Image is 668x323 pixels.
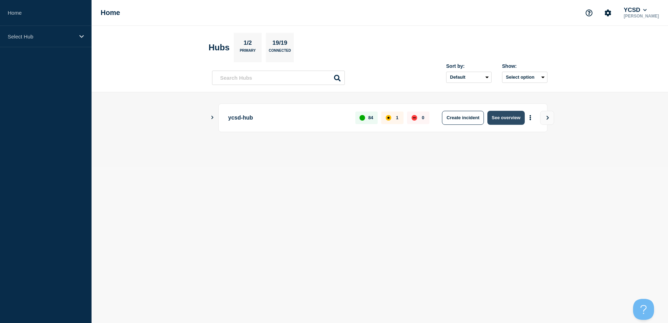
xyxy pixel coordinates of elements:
[240,49,256,56] p: Primary
[101,9,120,17] h1: Home
[601,6,615,20] button: Account settings
[8,34,75,40] p: Select Hub
[270,40,290,49] p: 19/19
[412,115,417,121] div: down
[633,299,654,320] iframe: Help Scout Beacon - Open
[396,115,398,120] p: 1
[582,6,596,20] button: Support
[446,72,492,83] select: Sort by
[386,115,391,121] div: affected
[212,71,345,85] input: Search Hubs
[269,49,291,56] p: Connected
[502,63,547,69] div: Show:
[422,115,424,120] p: 0
[228,111,347,125] p: ycsd-hub
[540,111,554,125] button: View
[502,72,547,83] button: Select option
[622,7,648,14] button: YCSD
[209,43,230,52] h2: Hubs
[360,115,365,121] div: up
[526,111,535,124] button: More actions
[211,115,214,120] button: Show Connected Hubs
[241,40,255,49] p: 1/2
[368,115,373,120] p: 84
[442,111,484,125] button: Create incident
[487,111,524,125] button: See overview
[622,14,660,19] p: [PERSON_NAME]
[446,63,492,69] div: Sort by:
